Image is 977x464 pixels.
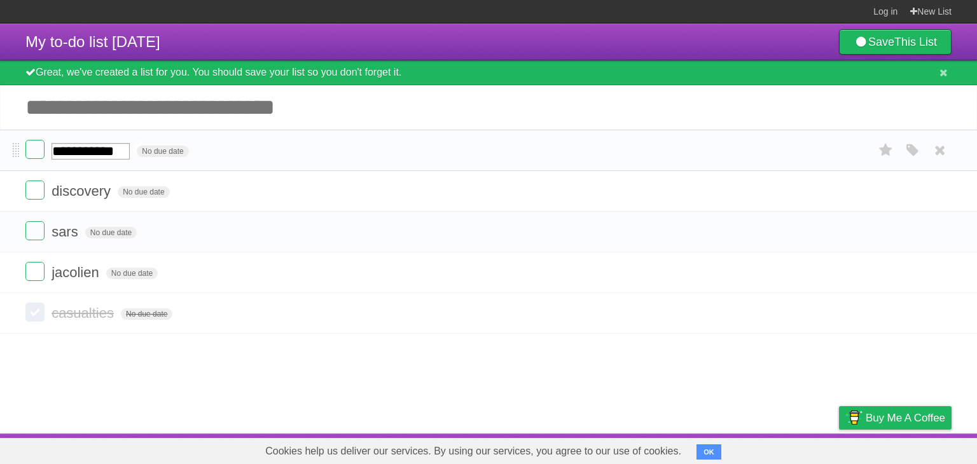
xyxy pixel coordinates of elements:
[779,437,807,461] a: Terms
[871,437,952,461] a: Suggest a feature
[52,305,117,321] span: casualties
[118,186,169,198] span: No due date
[25,181,45,200] label: Done
[25,303,45,322] label: Done
[822,437,856,461] a: Privacy
[52,264,102,280] span: jacolien
[25,140,45,159] label: Done
[839,406,952,430] a: Buy me a coffee
[696,444,721,460] button: OK
[874,140,898,161] label: Star task
[712,437,763,461] a: Developers
[894,36,937,48] b: This List
[845,407,863,428] img: Buy me a coffee
[52,224,81,240] span: sars
[866,407,945,429] span: Buy me a coffee
[25,262,45,281] label: Done
[52,183,114,199] span: discovery
[670,437,696,461] a: About
[25,33,160,50] span: My to-do list [DATE]
[25,221,45,240] label: Done
[85,227,137,238] span: No due date
[137,146,188,157] span: No due date
[106,268,158,279] span: No due date
[121,308,172,320] span: No due date
[839,29,952,55] a: SaveThis List
[253,439,694,464] span: Cookies help us deliver our services. By using our services, you agree to our use of cookies.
